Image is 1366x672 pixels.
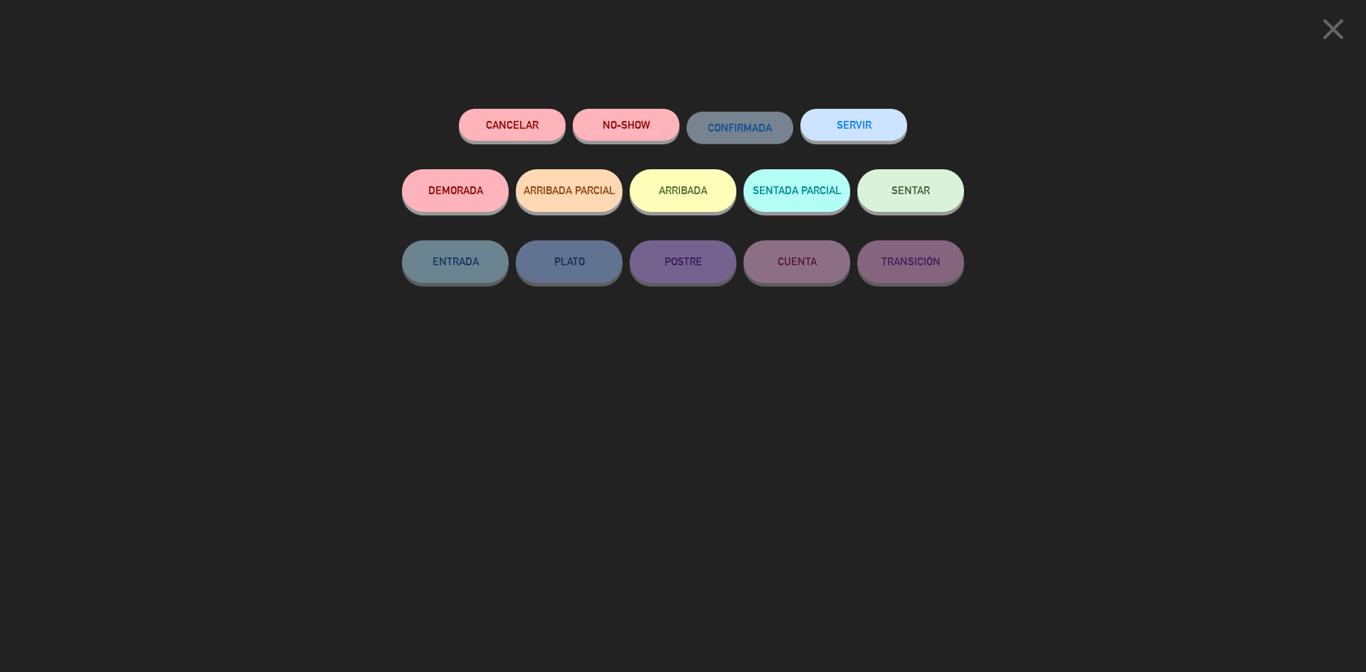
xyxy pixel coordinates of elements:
span: SENTAR [891,184,930,196]
button: ARRIBADA PARCIAL [516,169,623,212]
button: CUENTA [743,240,850,283]
button: SERVIR [800,109,907,141]
button: close [1311,11,1355,53]
button: ARRIBADA [630,169,736,212]
button: TRANSICIÓN [857,240,964,283]
button: POSTRE [630,240,736,283]
button: SENTADA PARCIAL [743,169,850,212]
i: close [1315,11,1351,47]
span: ARRIBADA PARCIAL [524,184,615,196]
button: CONFIRMADA [687,112,793,144]
span: CONFIRMADA [708,122,772,134]
button: PLATO [516,240,623,283]
button: Cancelar [459,109,566,141]
button: DEMORADA [402,169,509,212]
button: SENTAR [857,169,964,212]
button: NO-SHOW [573,109,679,141]
button: ENTRADA [402,240,509,283]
